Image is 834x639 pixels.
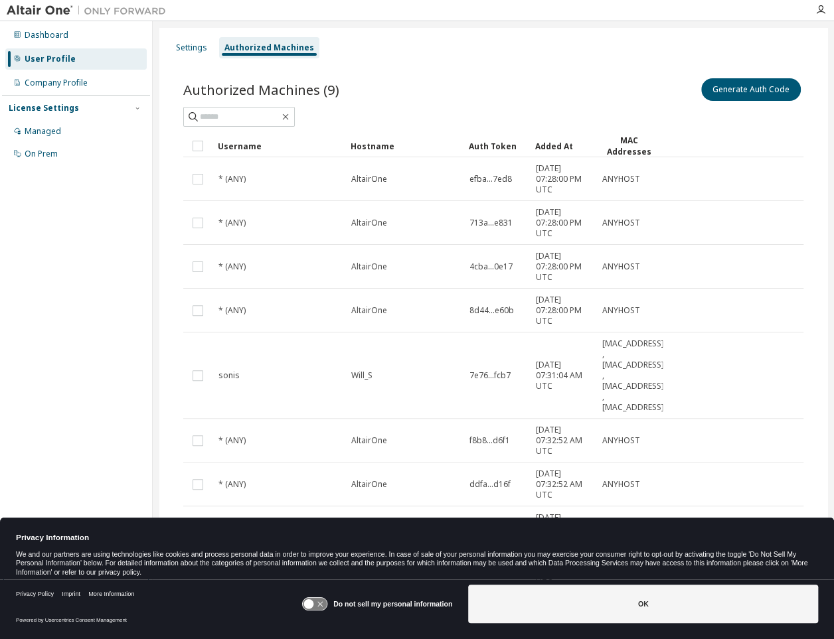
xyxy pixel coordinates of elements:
[602,479,640,490] span: ANYHOST
[536,207,590,239] span: [DATE] 07:28:00 PM UTC
[25,54,76,64] div: User Profile
[602,135,657,157] div: MAC Addresses
[218,218,246,228] span: * (ANY)
[536,295,590,326] span: [DATE] 07:28:00 PM UTC
[602,338,664,413] span: [MAC_ADDRESS] , [MAC_ADDRESS] , [MAC_ADDRESS] , [MAC_ADDRESS]
[351,305,387,316] span: AltairOne
[469,218,513,228] span: 713a...e831
[25,30,68,40] div: Dashboard
[351,174,387,184] span: AltairOne
[469,435,510,446] span: f8b8...d6f1
[183,80,339,99] span: Authorized Machines (9)
[469,479,511,490] span: ddfa...d16f
[351,435,387,446] span: AltairOne
[9,103,79,113] div: License Settings
[602,435,640,446] span: ANYHOST
[469,305,514,316] span: 8d44...e60b
[469,370,511,381] span: 7e76...fcb7
[701,78,801,101] button: Generate Auth Code
[602,261,640,272] span: ANYHOST
[469,261,513,272] span: 4cba...0e17
[602,305,640,316] span: ANYHOST
[536,425,590,457] span: [DATE] 07:32:52 AM UTC
[351,135,458,157] div: Hostname
[602,174,640,184] span: ANYHOST
[218,435,246,446] span: * (ANY)
[25,78,88,88] div: Company Profile
[536,163,590,195] span: [DATE] 07:28:00 PM UTC
[176,42,207,53] div: Settings
[218,370,240,381] span: sonis
[602,218,640,228] span: ANYHOST
[218,174,246,184] span: * (ANY)
[218,305,246,316] span: * (ANY)
[351,479,387,490] span: AltairOne
[351,370,373,381] span: Will_S
[536,251,590,283] span: [DATE] 07:28:00 PM UTC
[351,261,387,272] span: AltairOne
[218,261,246,272] span: * (ANY)
[536,468,590,500] span: [DATE] 07:32:52 AM UTC
[469,174,512,184] span: efba...7ed8
[351,218,387,228] span: AltairOne
[224,42,314,53] div: Authorized Machines
[469,135,525,157] div: Auth Token
[536,360,590,391] span: [DATE] 07:31:04 AM UTC
[7,4,173,17] img: Altair One
[218,135,340,157] div: Username
[25,149,58,159] div: On Prem
[536,512,590,544] span: [DATE] 07:32:52 AM UTC
[25,126,61,137] div: Managed
[218,479,246,490] span: * (ANY)
[535,135,591,157] div: Added At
